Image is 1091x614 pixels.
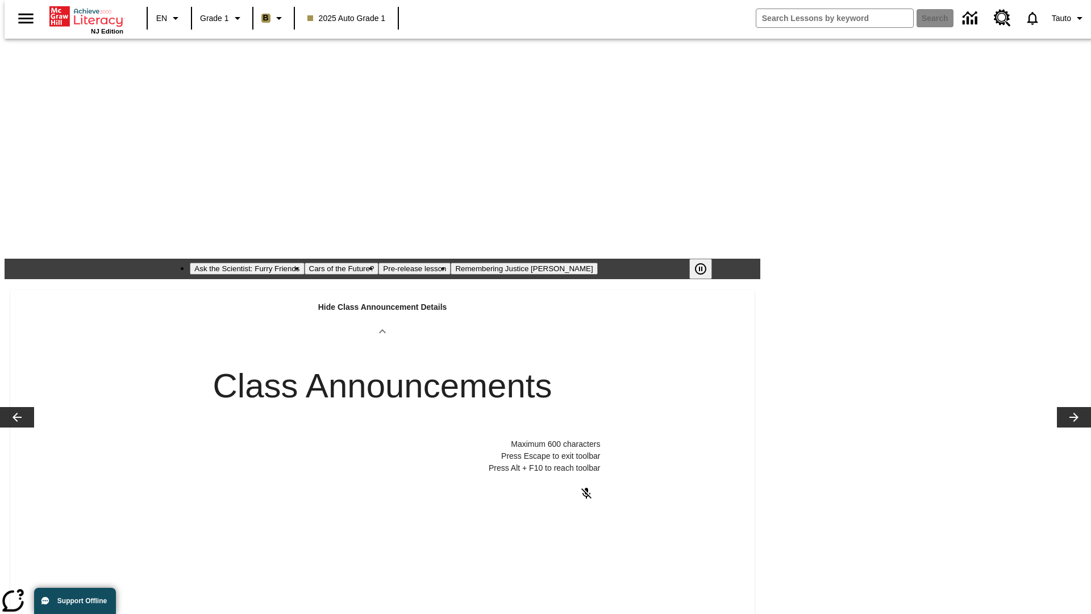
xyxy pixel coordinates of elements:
[756,9,913,27] input: search field
[57,597,107,605] span: Support Offline
[956,3,987,34] a: Data Center
[165,462,601,474] p: Press Alt + F10 to reach toolbar
[263,11,269,25] span: B
[34,588,116,614] button: Support Offline
[1018,3,1047,33] a: Notifications
[689,259,723,279] div: Pause
[49,4,123,35] div: Home
[257,8,290,28] button: Boost Class color is light brown. Change class color
[573,480,600,507] button: Click to activate and allow voice recognition
[9,2,43,35] button: Open side menu
[318,301,447,313] p: Hide Class Announcement Details
[305,263,379,275] button: Slide 2 Cars of the Future?
[378,263,451,275] button: Slide 3 Pre-release lesson
[987,3,1018,34] a: Resource Center, Will open in new tab
[195,8,249,28] button: Grade: Grade 1, Select a grade
[49,5,123,28] a: Home
[91,28,123,35] span: NJ Edition
[190,263,304,275] button: Slide 1 Ask the Scientist: Furry Friends
[156,13,167,24] span: EN
[165,450,601,462] p: Press Escape to exit toolbar
[1047,8,1091,28] button: Profile/Settings
[151,8,188,28] button: Language: EN, Select a language
[200,13,229,24] span: Grade 1
[213,366,552,406] h2: Class Announcements
[165,438,601,450] p: Maximum 600 characters
[307,13,386,24] span: 2025 Auto Grade 1
[10,290,755,338] div: Hide Class Announcement Details
[451,263,597,275] button: Slide 4 Remembering Justice O'Connor
[689,259,712,279] button: Pause
[1057,407,1091,428] button: Lesson carousel, Next
[1052,13,1071,24] span: Tauto
[5,9,166,19] body: Maximum 600 characters Press Escape to exit toolbar Press Alt + F10 to reach toolbar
